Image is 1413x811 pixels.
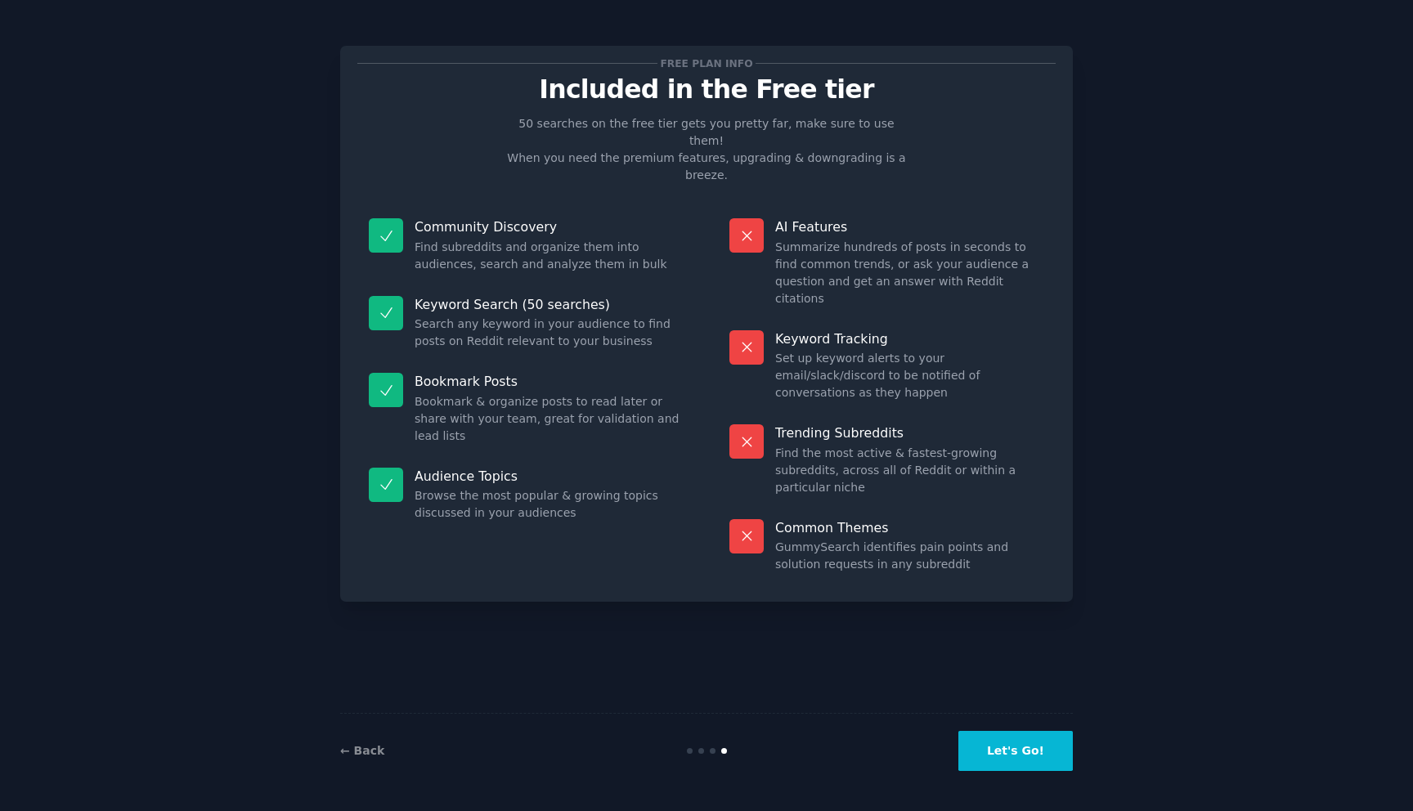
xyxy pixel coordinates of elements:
dd: Find subreddits and organize them into audiences, search and analyze them in bulk [415,239,684,273]
dd: Browse the most popular & growing topics discussed in your audiences [415,487,684,522]
p: Included in the Free tier [357,75,1056,104]
dd: GummySearch identifies pain points and solution requests in any subreddit [775,539,1044,573]
dd: Bookmark & organize posts to read later or share with your team, great for validation and lead lists [415,393,684,445]
dd: Summarize hundreds of posts in seconds to find common trends, or ask your audience a question and... [775,239,1044,307]
span: Free plan info [657,55,756,72]
p: Keyword Search (50 searches) [415,296,684,313]
p: Community Discovery [415,218,684,235]
p: Bookmark Posts [415,373,684,390]
p: Trending Subreddits [775,424,1044,441]
dd: Search any keyword in your audience to find posts on Reddit relevant to your business [415,316,684,350]
p: AI Features [775,218,1044,235]
p: 50 searches on the free tier gets you pretty far, make sure to use them! When you need the premiu... [500,115,913,184]
a: ← Back [340,744,384,757]
p: Audience Topics [415,468,684,485]
dd: Find the most active & fastest-growing subreddits, across all of Reddit or within a particular niche [775,445,1044,496]
p: Keyword Tracking [775,330,1044,347]
dd: Set up keyword alerts to your email/slack/discord to be notified of conversations as they happen [775,350,1044,401]
p: Common Themes [775,519,1044,536]
button: Let's Go! [958,731,1073,771]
